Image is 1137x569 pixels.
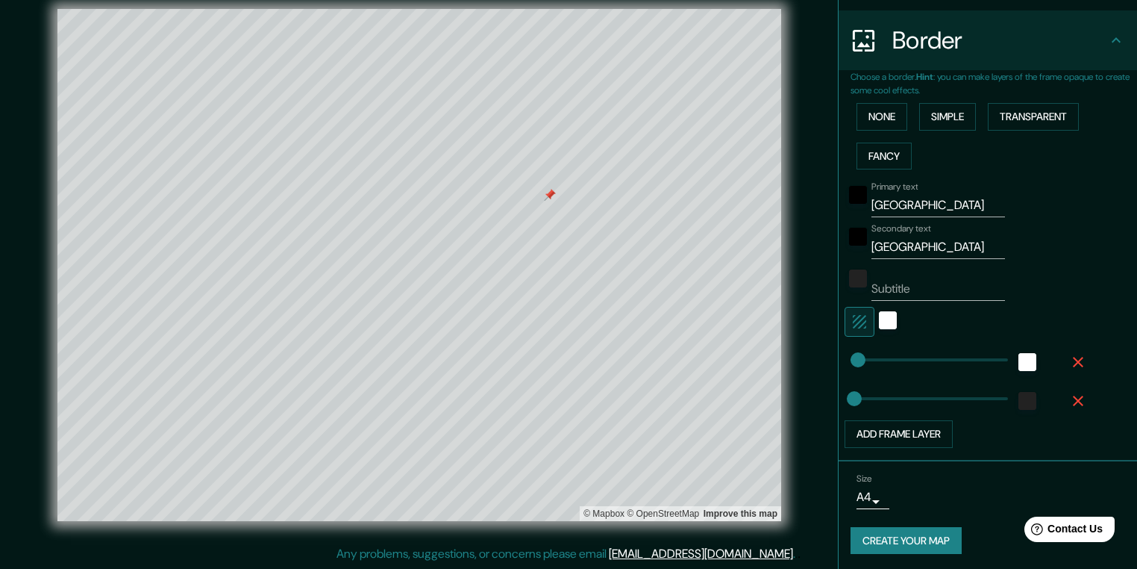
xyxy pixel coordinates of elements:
button: Transparent [988,103,1079,131]
button: color-222222 [1018,392,1036,410]
button: black [849,186,867,204]
div: . [795,545,798,563]
button: white [879,311,897,329]
div: . [798,545,801,563]
a: Map feedback [704,509,777,519]
button: Fancy [856,143,912,170]
a: [EMAIL_ADDRESS][DOMAIN_NAME] [609,546,793,562]
h4: Border [892,25,1107,55]
b: Hint [916,71,933,83]
button: white [1018,353,1036,371]
label: Primary text [871,181,918,193]
iframe: Help widget launcher [1004,511,1121,553]
div: A4 [856,485,889,509]
button: Simple [919,103,976,131]
div: Border [839,10,1137,70]
p: Any problems, suggestions, or concerns please email . [336,545,795,563]
a: OpenStreetMap [627,509,699,519]
a: Mapbox [583,509,624,519]
label: Secondary text [871,223,931,235]
button: None [856,103,907,131]
p: Choose a border. : you can make layers of the frame opaque to create some cool effects. [851,70,1137,97]
label: Size [856,472,872,485]
button: black [849,228,867,246]
button: Add frame layer [845,420,953,448]
button: color-222222 [849,270,867,287]
button: Create your map [851,527,962,555]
